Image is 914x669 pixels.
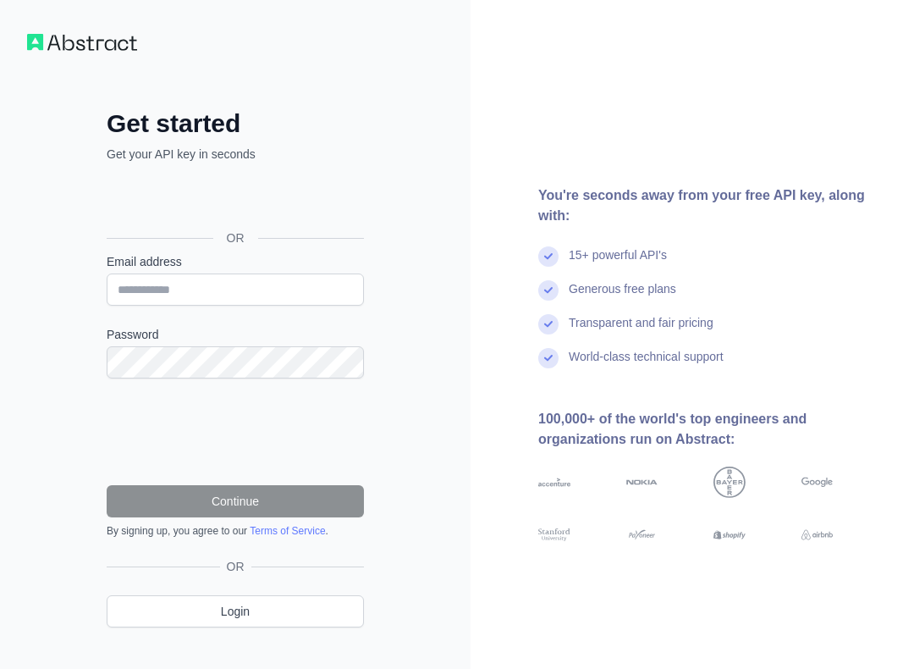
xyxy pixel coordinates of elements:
img: stanford university [538,527,570,543]
img: airbnb [801,527,834,543]
label: Email address [107,253,364,270]
iframe: Sign in with Google Button [98,181,369,218]
iframe: reCAPTCHA [107,399,364,465]
div: You're seconds away from your free API key, along with: [538,185,887,226]
div: Sign in with Google. Opens in new tab [107,181,361,218]
button: Continue [107,485,364,517]
div: Transparent and fair pricing [569,314,713,348]
span: OR [213,229,258,246]
img: google [801,467,834,499]
div: By signing up, you agree to our . [107,524,364,538]
label: Password [107,326,364,343]
img: nokia [626,467,658,499]
img: check mark [538,280,559,301]
img: check mark [538,246,559,267]
h2: Get started [107,108,364,139]
div: Generous free plans [569,280,676,314]
img: check mark [538,348,559,368]
img: payoneer [626,527,658,543]
a: Login [107,595,364,628]
div: 100,000+ of the world's top engineers and organizations run on Abstract: [538,409,887,450]
img: check mark [538,314,559,334]
div: World-class technical support [569,348,724,382]
p: Get your API key in seconds [107,146,364,163]
img: Workflow [27,34,137,51]
div: 15+ powerful API's [569,246,667,280]
img: shopify [713,527,746,543]
span: OR [220,558,251,575]
a: Terms of Service [250,525,325,537]
img: accenture [538,467,570,499]
img: bayer [713,467,746,499]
